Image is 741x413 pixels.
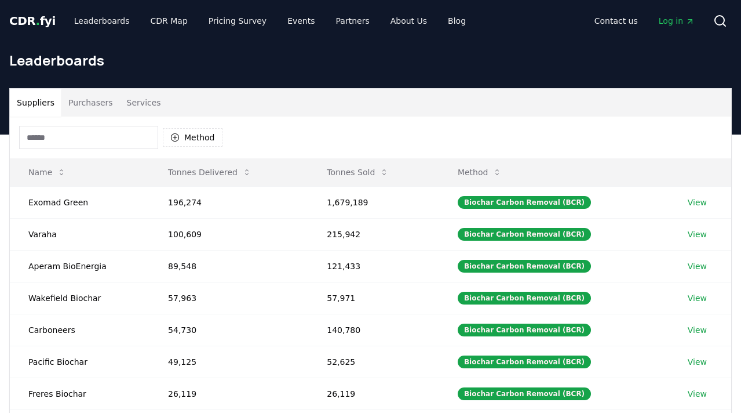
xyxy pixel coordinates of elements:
a: Blog [439,10,475,31]
h1: Leaderboards [9,51,732,70]
td: Freres Biochar [10,378,149,410]
a: Log in [649,10,704,31]
td: 1,679,189 [308,186,439,218]
td: 26,119 [308,378,439,410]
a: CDR.fyi [9,13,56,29]
td: 57,971 [308,282,439,314]
a: View [688,388,707,400]
a: View [688,260,707,272]
button: Tonnes Delivered [159,161,261,184]
td: 54,730 [149,314,308,346]
td: 215,942 [308,218,439,250]
td: Wakefield Biochar [10,282,149,314]
a: Partners [327,10,379,31]
td: 100,609 [149,218,308,250]
td: Aperam BioEnergia [10,250,149,282]
div: Biochar Carbon Removal (BCR) [458,324,591,336]
div: Biochar Carbon Removal (BCR) [458,260,591,273]
button: Purchasers [61,89,120,117]
td: 52,625 [308,346,439,378]
td: 57,963 [149,282,308,314]
a: View [688,324,707,336]
td: Exomad Green [10,186,149,218]
span: Log in [659,15,695,27]
td: 140,780 [308,314,439,346]
div: Biochar Carbon Removal (BCR) [458,196,591,209]
a: Contact us [585,10,647,31]
div: Biochar Carbon Removal (BCR) [458,292,591,305]
span: CDR fyi [9,14,56,28]
a: View [688,292,707,304]
a: Pricing Survey [199,10,276,31]
a: CDR Map [141,10,197,31]
span: . [36,14,40,28]
button: Suppliers [10,89,61,117]
div: Biochar Carbon Removal (BCR) [458,387,591,400]
div: Biochar Carbon Removal (BCR) [458,356,591,368]
nav: Main [585,10,704,31]
button: Tonnes Sold [317,161,398,184]
td: 121,433 [308,250,439,282]
button: Method [448,161,512,184]
a: Events [278,10,324,31]
td: Varaha [10,218,149,250]
a: View [688,356,707,368]
a: About Us [381,10,436,31]
td: Pacific Biochar [10,346,149,378]
a: Leaderboards [65,10,139,31]
nav: Main [65,10,475,31]
td: 26,119 [149,378,308,410]
td: 89,548 [149,250,308,282]
button: Name [19,161,75,184]
td: 196,274 [149,186,308,218]
button: Method [163,128,222,147]
a: View [688,229,707,240]
a: View [688,197,707,208]
div: Biochar Carbon Removal (BCR) [458,228,591,241]
td: Carboneers [10,314,149,346]
td: 49,125 [149,346,308,378]
button: Services [120,89,168,117]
